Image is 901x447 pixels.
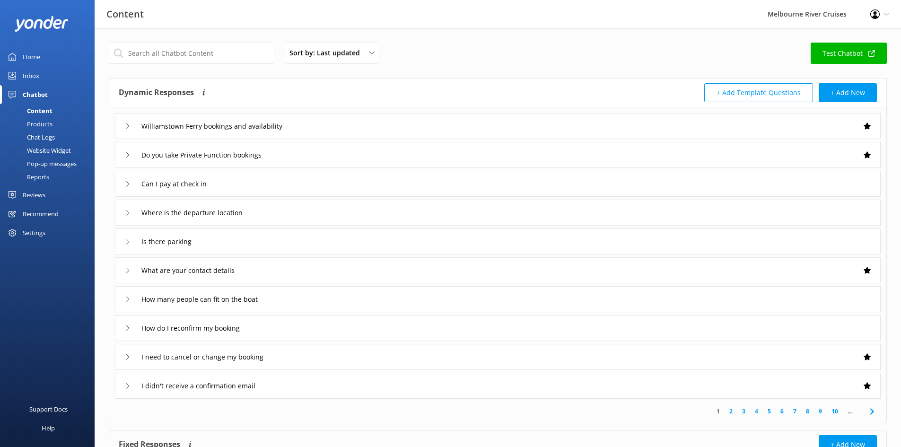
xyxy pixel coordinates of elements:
[6,170,95,184] a: Reports
[788,407,801,416] a: 7
[737,407,750,416] a: 3
[843,407,857,416] span: ...
[23,185,45,204] div: Reviews
[6,131,55,144] div: Chat Logs
[6,117,52,131] div: Products
[6,104,52,117] div: Content
[6,117,95,131] a: Products
[6,157,95,170] a: Pop-up messages
[704,83,813,102] button: + Add Template Questions
[23,223,45,242] div: Settings
[23,47,40,66] div: Home
[6,157,77,170] div: Pop-up messages
[819,83,877,102] button: + Add New
[750,407,763,416] a: 4
[106,7,144,22] h3: Content
[6,104,95,117] a: Content
[811,43,887,64] a: Test Chatbot
[827,407,843,416] a: 10
[6,131,95,144] a: Chat Logs
[119,83,194,102] h4: Dynamic Responses
[29,400,68,419] div: Support Docs
[6,144,71,157] div: Website Widget
[23,204,59,223] div: Recommend
[14,16,69,32] img: yonder-white-logo.png
[42,419,55,438] div: Help
[712,407,725,416] a: 1
[6,144,95,157] a: Website Widget
[763,407,776,416] a: 5
[801,407,814,416] a: 8
[776,407,788,416] a: 6
[6,170,49,184] div: Reports
[23,85,48,104] div: Chatbot
[725,407,737,416] a: 2
[814,407,827,416] a: 9
[23,66,39,85] div: Inbox
[109,43,274,64] input: Search all Chatbot Content
[289,48,366,58] span: Sort by: Last updated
